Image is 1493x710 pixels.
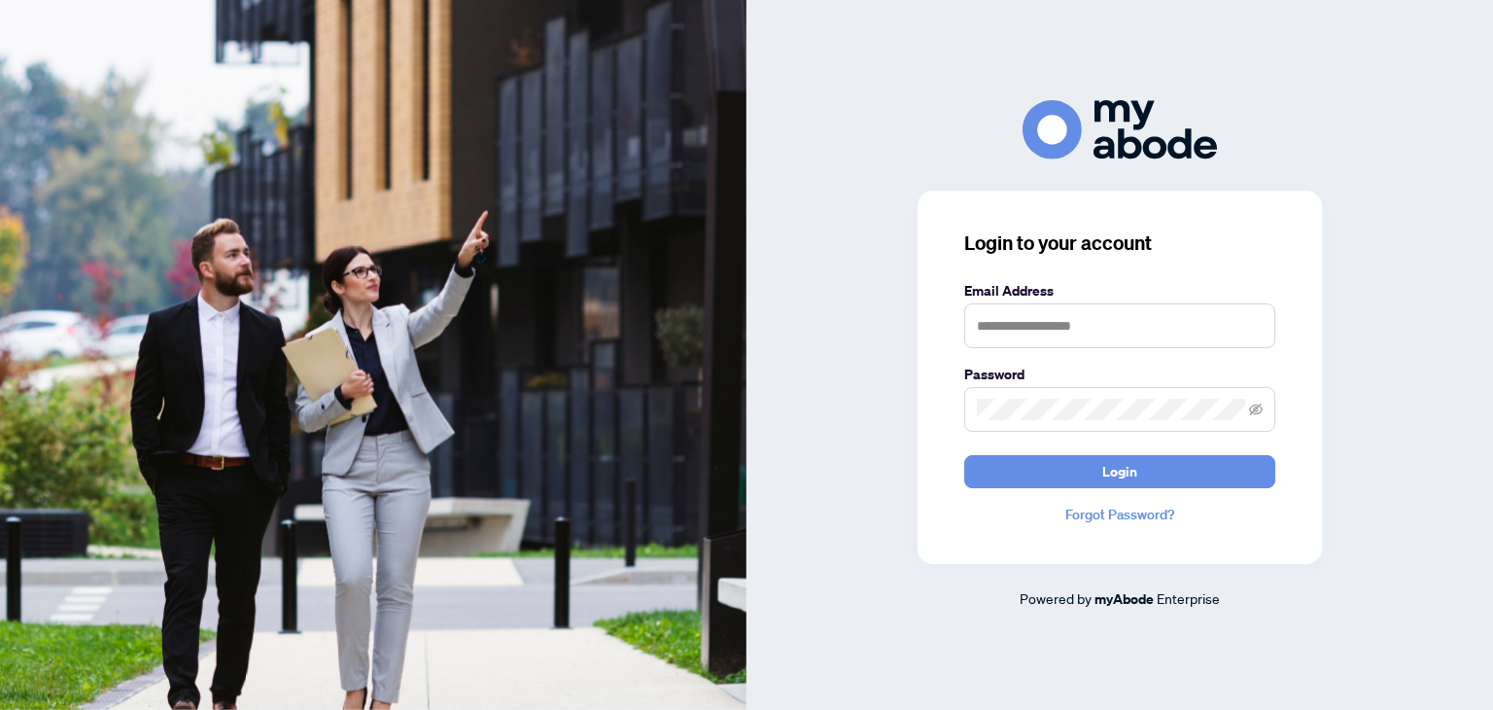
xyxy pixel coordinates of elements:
a: myAbode [1094,588,1154,610]
span: Powered by [1020,589,1092,607]
span: Enterprise [1157,589,1220,607]
a: Forgot Password? [964,504,1275,525]
span: Login [1102,456,1137,487]
button: Login [964,455,1275,488]
label: Email Address [964,280,1275,302]
span: eye-invisible [1249,403,1263,416]
h3: Login to your account [964,230,1275,257]
img: ma-logo [1023,100,1217,160]
label: Password [964,364,1275,385]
